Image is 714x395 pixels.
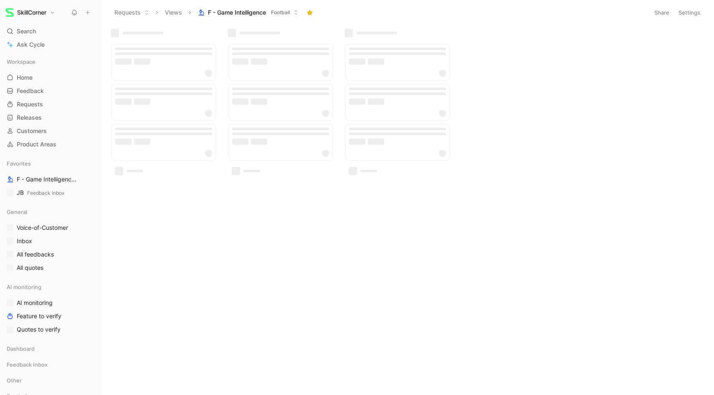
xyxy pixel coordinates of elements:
div: Other [3,374,97,389]
a: Quotes to verify [3,323,97,336]
span: Football [78,176,97,183]
div: Favorites [3,157,97,170]
div: Workspace [3,55,97,68]
span: Releases [17,113,42,122]
div: AI monitoringAI monitoringFeature to verifyQuotes to verify [3,281,97,336]
button: Requests [111,6,153,19]
span: Ask Cycle [17,40,45,50]
span: Customers [17,127,47,135]
span: JB [17,189,64,197]
span: Feedback Inbox [7,360,48,369]
div: AI monitoring [3,281,97,293]
a: Inbox [3,235,97,247]
span: Feedback Inbox [27,190,64,196]
a: Releases [3,111,97,124]
button: Settings [675,7,704,18]
div: Dashboard [3,342,97,357]
span: Workspace [7,58,35,66]
span: Voice-of-Customer [17,224,68,232]
span: Home [17,73,33,82]
button: F - Game IntelligenceFootball [194,6,302,19]
a: Customers [3,125,97,137]
span: Search [17,26,36,36]
span: Football [271,8,290,17]
div: GeneralVoice-of-CustomerInboxAll feedbacksAll quotes [3,206,97,274]
a: Requests [3,98,97,111]
span: Product Areas [17,140,56,148]
div: Feedback Inbox [3,358,97,371]
a: All quotes [3,262,97,274]
button: Views [161,6,186,19]
h1: SkillCorner [17,9,46,16]
a: Feedback [3,85,97,97]
div: General [3,206,97,218]
img: SkillCorner [5,8,14,17]
a: Home [3,71,97,84]
div: Dashboard [3,342,97,355]
span: All feedbacks [17,250,54,259]
a: Product Areas [3,138,97,151]
button: SkillCornerSkillCorner [3,7,57,18]
span: Feedback [17,87,44,95]
span: F - Game Intelligence [17,175,79,184]
a: AI monitoring [3,297,97,309]
div: Feedback Inbox [3,358,97,373]
a: Voice-of-Customer [3,221,97,234]
span: F - Game Intelligence [208,8,266,17]
span: AI monitoring [17,299,53,307]
div: Search [3,25,97,38]
a: JBFeedback Inbox [3,186,97,199]
span: General [7,208,27,216]
div: Other [3,374,97,387]
span: Favorites [7,159,31,168]
button: Share [651,7,673,18]
span: All quotes [17,264,43,272]
span: Quotes to verify [17,325,61,334]
span: Feature to verify [17,312,61,320]
a: F - Game IntelligenceFootball [3,173,97,186]
span: Dashboard [7,345,35,353]
span: AI monitoring [7,283,41,291]
a: All feedbacks [3,248,97,261]
span: Requests [17,100,43,108]
span: Inbox [17,237,32,245]
a: Feature to verify [3,310,97,322]
a: Ask Cycle [3,38,97,51]
span: Other [7,376,22,385]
